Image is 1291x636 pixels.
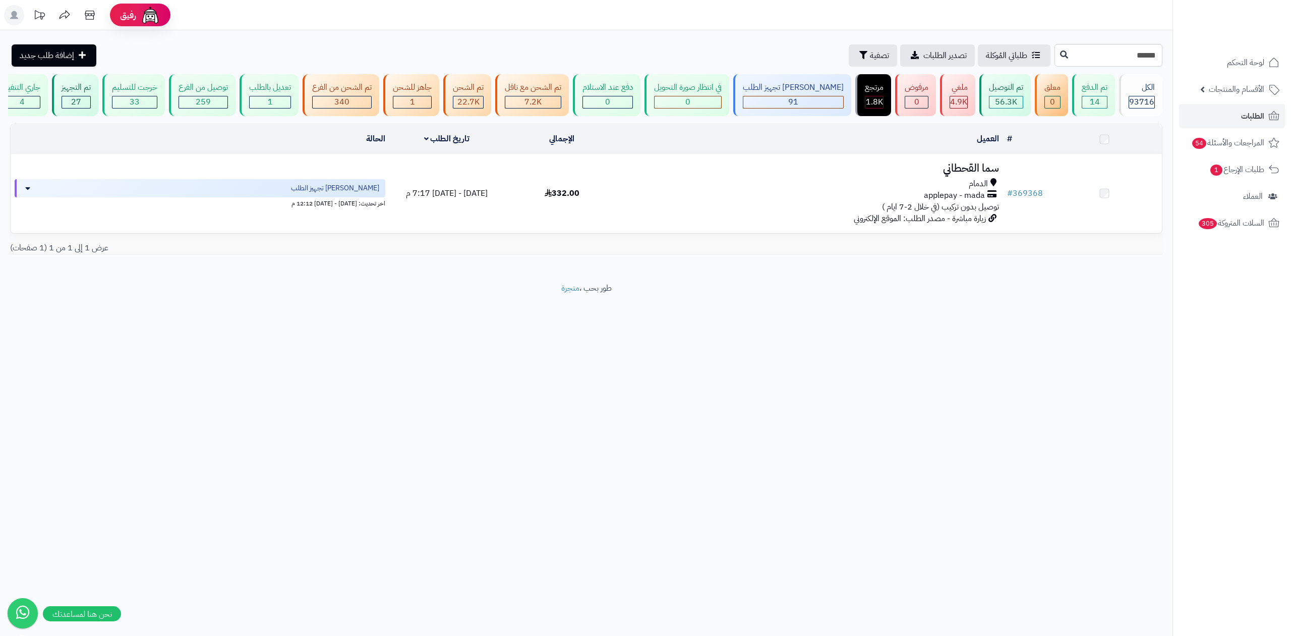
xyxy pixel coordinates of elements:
[924,190,985,201] span: applepay - mada
[71,96,81,108] span: 27
[950,82,968,93] div: ملغي
[1179,157,1285,182] a: طلبات الإرجاع1
[167,74,238,116] a: توصيل من الفرع 259
[914,96,919,108] span: 0
[605,96,610,108] span: 0
[1117,74,1164,116] a: الكل93716
[549,133,574,145] a: الإجمالي
[250,96,290,108] div: 1
[583,96,632,108] div: 0
[112,82,157,93] div: خرجت للتسليم
[453,96,483,108] div: 22660
[731,74,853,116] a: [PERSON_NAME] تجهيز الطلب 91
[1007,187,1043,199] a: #369368
[893,74,938,116] a: مرفوض 0
[866,96,883,108] span: 1.8K
[1007,133,1012,145] a: #
[140,5,160,25] img: ai-face.png
[849,44,897,67] button: تصفية
[179,82,228,93] div: توصيل من الفرع
[62,82,91,93] div: تم التجهيز
[291,183,379,193] span: [PERSON_NAME] تجهيز الطلب
[1210,165,1222,176] span: 1
[3,242,586,254] div: عرض 1 إلى 1 من 1 (1 صفحات)
[905,96,928,108] div: 0
[995,96,1017,108] span: 56.3K
[978,44,1050,67] a: طلباتي المُوكلة
[493,74,571,116] a: تم الشحن مع ناقل 7.2K
[743,96,843,108] div: 91
[179,96,227,108] div: 259
[441,74,493,116] a: تم الشحن 22.7K
[1129,96,1154,108] span: 93716
[854,213,986,225] span: زيارة مباشرة - مصدر الطلب: الموقع الإلكتروني
[654,82,722,93] div: في انتظار صورة التحويل
[406,187,488,199] span: [DATE] - [DATE] 7:17 م
[1050,96,1055,108] span: 0
[1191,136,1264,150] span: المراجعات والأسئلة
[1243,189,1263,203] span: العملاء
[505,96,561,108] div: 7223
[986,49,1027,62] span: طلباتي المُوكلة
[393,96,431,108] div: 1
[1045,96,1060,108] div: 0
[50,74,100,116] a: تم التجهيز 27
[1227,56,1264,70] span: لوحة التحكم
[334,96,349,108] span: 340
[882,201,999,213] span: توصيل بدون تركيب (في خلال 2-7 ايام )
[238,74,301,116] a: تعديل بالطلب 1
[1082,82,1107,93] div: تم الدفع
[1179,50,1285,75] a: لوحة التحكم
[1033,74,1070,116] a: معلق 0
[743,82,844,93] div: [PERSON_NAME] تجهيز الطلب
[4,96,40,108] div: 4
[366,133,385,145] a: الحالة
[4,82,40,93] div: جاري التنفيذ
[977,133,999,145] a: العميل
[1082,96,1107,108] div: 14
[853,74,893,116] a: مرتجع 1.8K
[62,96,90,108] div: 27
[196,96,211,108] span: 259
[950,96,967,108] span: 4.9K
[100,74,167,116] a: خرجت للتسليم 33
[1044,82,1061,93] div: معلق
[905,82,928,93] div: مرفوض
[870,49,889,62] span: تصفية
[1129,82,1155,93] div: الكل
[788,96,798,108] span: 91
[571,74,642,116] a: دفع عند الاستلام 0
[12,44,96,67] a: إضافة طلب جديد
[301,74,381,116] a: تم الشحن من الفرع 340
[381,74,441,116] a: جاهز للشحن 1
[457,96,480,108] span: 22.7K
[900,44,975,67] a: تصدير الطلبات
[685,96,690,108] span: 0
[1179,131,1285,155] a: المراجعات والأسئلة54
[938,74,977,116] a: ملغي 4.9K
[1007,187,1013,199] span: #
[1241,109,1264,123] span: الطلبات
[989,82,1023,93] div: تم التوصيل
[1179,211,1285,235] a: السلات المتروكة305
[865,82,884,93] div: مرتجع
[977,74,1033,116] a: تم التوصيل 56.3K
[642,74,731,116] a: في انتظار صورة التحويل 0
[1179,104,1285,128] a: الطلبات
[545,187,579,199] span: 332.00
[524,96,542,108] span: 7.2K
[923,49,967,62] span: تصدير الطلبات
[130,96,140,108] span: 33
[313,96,371,108] div: 340
[15,197,385,208] div: اخر تحديث: [DATE] - [DATE] 12:12 م
[969,178,988,190] span: الدمام
[393,82,432,93] div: جاهز للشحن
[410,96,415,108] span: 1
[989,96,1023,108] div: 56322
[268,96,273,108] span: 1
[1199,218,1217,229] span: 305
[1192,138,1206,149] span: 54
[655,96,721,108] div: 0
[249,82,291,93] div: تعديل بالطلب
[27,5,52,28] a: تحديثات المنصة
